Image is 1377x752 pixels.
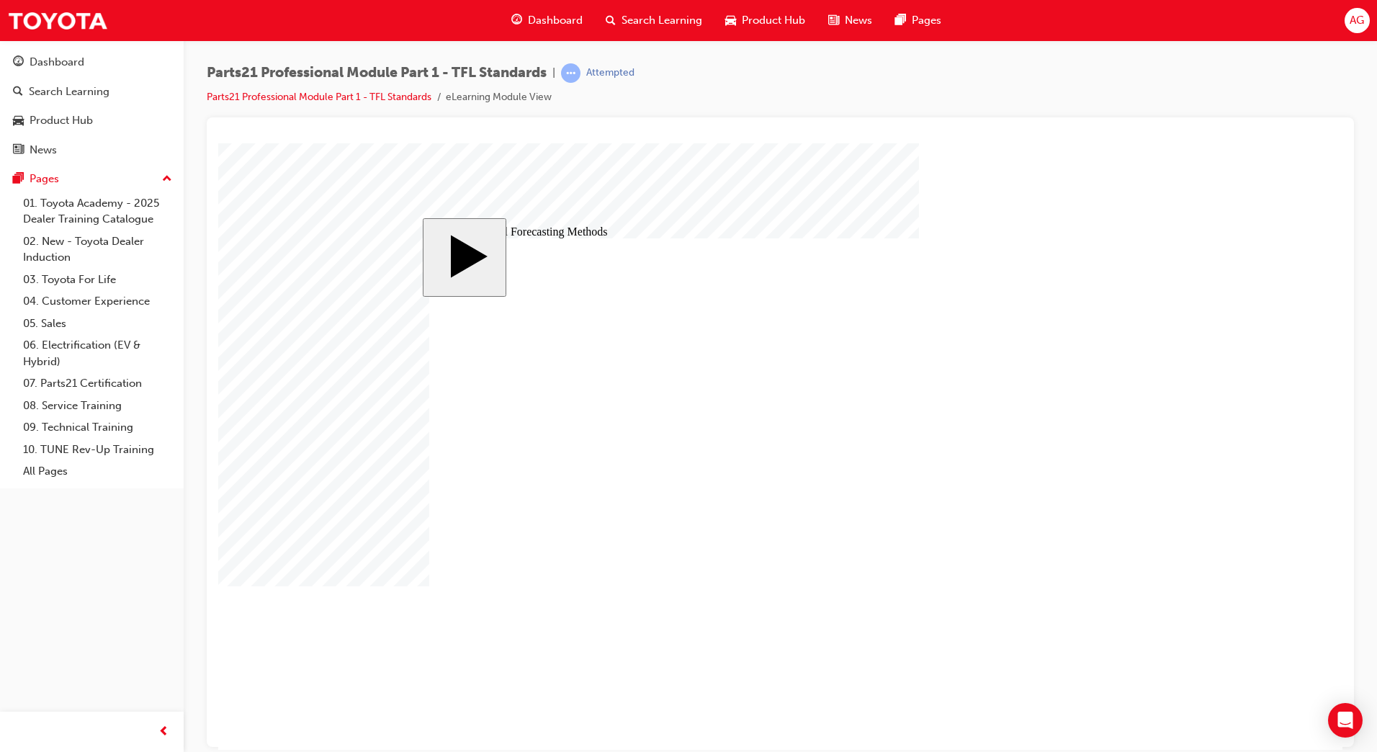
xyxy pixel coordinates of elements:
[17,372,178,395] a: 07. Parts21 Certification
[158,723,169,741] span: prev-icon
[30,142,57,158] div: News
[6,166,178,192] button: Pages
[17,460,178,483] a: All Pages
[7,4,108,37] img: Trak
[13,115,24,127] span: car-icon
[845,12,872,29] span: News
[725,12,736,30] span: car-icon
[446,89,552,106] li: eLearning Module View
[622,12,702,29] span: Search Learning
[17,230,178,269] a: 02. New - Toyota Dealer Induction
[500,6,594,35] a: guage-iconDashboard
[162,170,172,189] span: up-icon
[884,6,953,35] a: pages-iconPages
[205,75,288,153] button: Start
[817,6,884,35] a: news-iconNews
[17,395,178,417] a: 08. Service Training
[6,46,178,166] button: DashboardSearch LearningProduct HubNews
[29,84,109,100] div: Search Learning
[17,313,178,335] a: 05. Sales
[912,12,941,29] span: Pages
[30,171,59,187] div: Pages
[205,75,920,532] div: Parts 21 Professionals 1-6 Start Course
[207,91,431,103] a: Parts21 Professional Module Part 1 - TFL Standards
[6,79,178,105] a: Search Learning
[17,290,178,313] a: 04. Customer Experience
[828,12,839,30] span: news-icon
[17,334,178,372] a: 06. Electrification (EV & Hybrid)
[13,86,23,99] span: search-icon
[1345,8,1370,33] button: AG
[6,49,178,76] a: Dashboard
[207,65,547,81] span: Parts21 Professional Module Part 1 - TFL Standards
[13,173,24,186] span: pages-icon
[528,12,583,29] span: Dashboard
[511,12,522,30] span: guage-icon
[30,54,84,71] div: Dashboard
[6,137,178,164] a: News
[895,12,906,30] span: pages-icon
[17,269,178,291] a: 03. Toyota For Life
[594,6,714,35] a: search-iconSearch Learning
[6,107,178,134] a: Product Hub
[586,66,634,80] div: Attempted
[17,192,178,230] a: 01. Toyota Academy - 2025 Dealer Training Catalogue
[552,65,555,81] span: |
[13,56,24,69] span: guage-icon
[714,6,817,35] a: car-iconProduct Hub
[561,63,580,83] span: learningRecordVerb_ATTEMPT-icon
[1328,703,1363,738] div: Open Intercom Messenger
[17,439,178,461] a: 10. TUNE Rev-Up Training
[30,112,93,129] div: Product Hub
[17,416,178,439] a: 09. Technical Training
[1350,12,1364,29] span: AG
[742,12,805,29] span: Product Hub
[13,144,24,157] span: news-icon
[606,12,616,30] span: search-icon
